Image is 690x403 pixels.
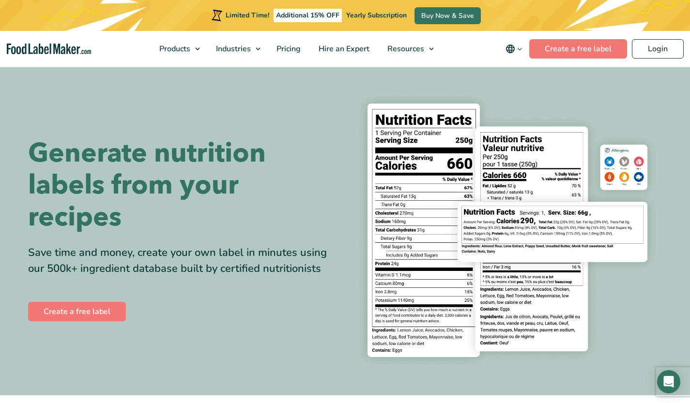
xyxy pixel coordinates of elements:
div: Save time and money, create your own label in minutes using our 500k+ ingredient database built b... [28,245,338,277]
span: Pricing [274,44,302,54]
a: Industries [207,31,265,67]
a: Hire an Expert [310,31,376,67]
span: Hire an Expert [316,44,370,54]
h1: Generate nutrition labels from your recipes [28,137,338,233]
span: Industries [213,44,252,54]
span: Limited Time! [226,11,269,20]
a: Login [632,39,684,59]
span: Yearly Subscription [346,11,407,20]
a: Create a free label [529,39,627,59]
a: Products [151,31,205,67]
a: Create a free label [28,302,126,321]
a: Buy Now & Save [414,7,481,24]
a: Pricing [268,31,307,67]
span: Additional 15% OFF [274,9,342,22]
span: Products [156,44,191,54]
span: Resources [384,44,425,54]
a: Resources [379,31,439,67]
div: Open Intercom Messenger [657,370,680,393]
